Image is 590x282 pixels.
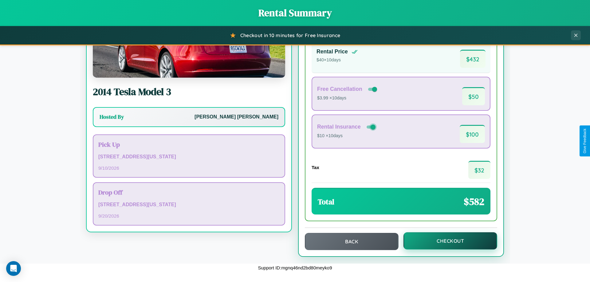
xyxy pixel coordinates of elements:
p: $ 40 × 10 days [317,56,358,64]
span: Checkout in 10 minutes for Free Insurance [240,32,340,38]
img: Tesla Model 3 [93,16,285,78]
h3: Total [318,197,334,207]
p: [STREET_ADDRESS][US_STATE] [98,153,280,161]
p: Support ID: mgnq46nd2bd80meyko9 [258,264,332,272]
span: $ 32 [468,161,490,179]
span: $ 100 [460,125,485,143]
p: $3.99 × 10 days [317,94,378,102]
h3: Drop Off [98,188,280,197]
div: Give Feedback [583,129,587,153]
p: $10 × 10 days [317,132,377,140]
button: Checkout [403,232,497,249]
span: $ 582 [464,195,484,208]
h4: Rental Price [317,48,348,55]
h4: Tax [312,165,319,170]
h3: Hosted By [100,113,124,121]
h4: Rental Insurance [317,124,361,130]
h2: 2014 Tesla Model 3 [93,85,285,99]
p: 9 / 20 / 2026 [98,212,280,220]
p: [STREET_ADDRESS][US_STATE] [98,200,280,209]
h3: Pick Up [98,140,280,149]
h1: Rental Summary [6,6,584,20]
span: $ 50 [462,87,485,105]
p: [PERSON_NAME] [PERSON_NAME] [195,113,278,122]
h4: Free Cancellation [317,86,362,92]
div: Open Intercom Messenger [6,261,21,276]
button: Back [305,233,399,250]
p: 9 / 10 / 2026 [98,164,280,172]
span: $ 432 [460,50,486,68]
